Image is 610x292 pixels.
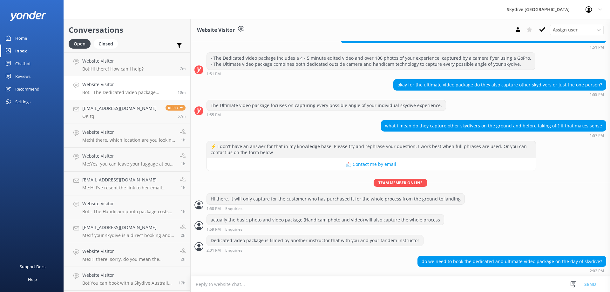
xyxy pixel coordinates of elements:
[381,120,606,131] div: what i mean do they capture other skydivers on the ground and before taking off? if that makes sense
[207,53,535,70] div: - The Dedicated video package includes a 4 - 5 minute edited video and over 100 photos of your ex...
[179,280,186,286] span: Sep 02 2025 08:13pm (UTC +10:00) Australia/Brisbane
[64,76,190,100] a: Website VisitorBot:- The Dedicated video package includes a 4 - 5 minute edited video and over 10...
[64,148,190,172] a: Website VisitorMe:Yes, you can leave your luggage at our check in office1h
[82,272,174,279] h4: Website Visitor
[82,113,157,119] p: OK tq
[207,248,221,253] strong: 2:01 PM
[94,39,118,49] div: Closed
[180,66,186,71] span: Sep 03 2025 01:55pm (UTC +10:00) Australia/Brisbane
[207,158,536,171] button: 📩 Contact me by email
[64,100,190,124] a: [EMAIL_ADDRESS][DOMAIN_NAME]OK tqReply57m
[207,227,444,232] div: Sep 03 2025 01:59pm (UTC +10:00) Australia/Brisbane
[166,105,186,111] span: Reply
[15,83,39,95] div: Recommend
[20,260,45,273] div: Support Docs
[207,206,465,211] div: Sep 03 2025 01:58pm (UTC +10:00) Australia/Brisbane
[207,194,464,204] div: Hi there, It will only capture for the customer who has purchased it for the whole process from t...
[417,268,606,273] div: Sep 03 2025 02:02pm (UTC +10:00) Australia/Brisbane
[82,224,175,231] h4: [EMAIL_ADDRESS][DOMAIN_NAME]
[82,105,157,112] h4: [EMAIL_ADDRESS][DOMAIN_NAME]
[207,141,536,158] div: ⚡ I don't have an answer for that in my knowledge base. Please try and rephrase your question, I ...
[94,40,121,47] a: Closed
[393,92,606,97] div: Sep 03 2025 01:55pm (UTC +10:00) Australia/Brisbane
[15,95,30,108] div: Settings
[15,44,27,57] div: Inbox
[15,32,27,44] div: Home
[590,269,604,273] strong: 2:02 PM
[28,273,37,286] div: Help
[590,45,604,49] strong: 1:51 PM
[82,280,174,286] p: Bot: You can book with a Skydive Australia voucher by calling [PHONE_NUMBER], and our friendly te...
[64,267,190,291] a: Website VisitorBot:You can book with a Skydive Australia voucher by calling [PHONE_NUMBER], and o...
[64,195,190,219] a: Website VisitorBot:- The Handicam photo package costs $129 per person and includes photos of your...
[181,256,186,262] span: Sep 03 2025 11:41am (UTC +10:00) Australia/Brisbane
[207,100,446,111] div: The Ultimate video package focuses on capturing every possible angle of your individual skydive e...
[82,153,175,160] h4: Website Visitor
[590,134,604,138] strong: 1:57 PM
[64,124,190,148] a: Website VisitorMe:hi there, which location are you looking for? I can ask for you if they have de...
[69,39,91,49] div: Open
[69,24,186,36] h2: Conversations
[225,248,242,253] span: Enquiries
[82,233,175,238] p: Me: If your skydive is a direct booking and is cancelled due to weather, you can reschedule [DATE...
[418,256,606,267] div: do we need to book the dedicated and ultimate video package on the day of skydive?
[207,235,423,246] div: Dedicated video package is filmed by another instructor that with you and your tandem instructor
[207,112,446,117] div: Sep 03 2025 01:55pm (UTC +10:00) Australia/Brisbane
[207,214,444,225] div: actually the basic photo and video package (Handicam photo and video) will also capture the whole...
[82,248,175,255] h4: Website Visitor
[225,227,242,232] span: Enquiries
[82,66,144,72] p: Bot: Hi there! How can I help?
[590,93,604,97] strong: 1:55 PM
[181,233,186,238] span: Sep 03 2025 11:46am (UTC +10:00) Australia/Brisbane
[69,40,94,47] a: Open
[207,207,221,211] strong: 1:58 PM
[82,256,175,262] p: Me: Hi there, sorry, do you mean the freefall?
[82,90,173,95] p: Bot: - The Dedicated video package includes a 4 - 5 minute edited video and over 100 photos of yo...
[207,72,221,76] strong: 1:51 PM
[550,25,604,35] div: Assign User
[10,11,46,21] img: yonder-white-logo.png
[207,71,535,76] div: Sep 03 2025 01:51pm (UTC +10:00) Australia/Brisbane
[394,79,606,90] div: okay for the ultimate video package do they also capture other skydivers or just the one person?
[82,209,176,214] p: Bot: - The Handicam photo package costs $129 per person and includes photos of your entire experi...
[82,200,176,207] h4: Website Visitor
[225,207,242,211] span: Enquiries
[207,227,221,232] strong: 1:59 PM
[341,45,606,49] div: Sep 03 2025 01:51pm (UTC +10:00) Australia/Brisbane
[82,185,175,191] p: Me: Hi I've resent the link to her email address. Please see the email I just sent over.
[178,113,186,119] span: Sep 03 2025 01:05pm (UTC +10:00) Australia/Brisbane
[181,137,186,143] span: Sep 03 2025 12:29pm (UTC +10:00) Australia/Brisbane
[64,219,190,243] a: [EMAIL_ADDRESS][DOMAIN_NAME]Me:If your skydive is a direct booking and is cancelled due to weathe...
[178,90,186,95] span: Sep 03 2025 01:51pm (UTC +10:00) Australia/Brisbane
[64,243,190,267] a: Website VisitorMe:Hi there, sorry, do you mean the freefall?2h
[64,172,190,195] a: [EMAIL_ADDRESS][DOMAIN_NAME]Me:Hi I've resent the link to her email address. Please see the email...
[82,81,173,88] h4: Website Visitor
[64,52,190,76] a: Website VisitorBot:Hi there! How can I help?7m
[197,26,235,34] h3: Website Visitor
[82,161,175,167] p: Me: Yes, you can leave your luggage at our check in office
[181,161,186,166] span: Sep 03 2025 12:27pm (UTC +10:00) Australia/Brisbane
[553,26,578,33] span: Assign user
[82,176,175,183] h4: [EMAIL_ADDRESS][DOMAIN_NAME]
[15,70,30,83] div: Reviews
[82,137,175,143] p: Me: hi there, which location are you looking for? I can ask for you if they have demo videos
[15,57,31,70] div: Chatbot
[374,179,427,187] span: Team member online
[381,133,606,138] div: Sep 03 2025 01:57pm (UTC +10:00) Australia/Brisbane
[207,113,221,117] strong: 1:55 PM
[207,248,424,253] div: Sep 03 2025 02:01pm (UTC +10:00) Australia/Brisbane
[82,129,175,136] h4: Website Visitor
[181,209,186,214] span: Sep 03 2025 12:22pm (UTC +10:00) Australia/Brisbane
[181,185,186,190] span: Sep 03 2025 12:26pm (UTC +10:00) Australia/Brisbane
[82,58,144,65] h4: Website Visitor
